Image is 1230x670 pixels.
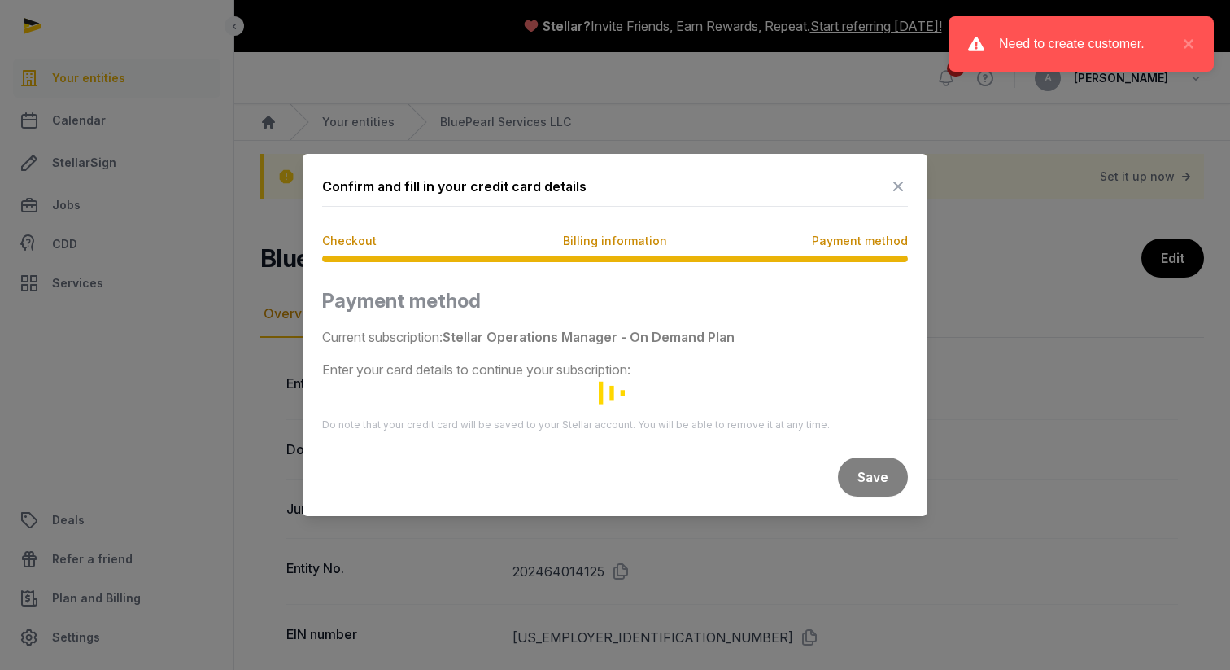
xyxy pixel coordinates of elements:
span: Checkout [322,233,377,249]
span: Payment method [812,233,908,249]
span: Billing information [563,233,667,249]
div: Loading [322,288,908,497]
iframe: Chat Widget [1149,592,1230,670]
div: Confirm and fill in your credit card details [322,177,587,196]
button: close [1175,34,1194,54]
div: Need to create customer. [999,34,1175,54]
